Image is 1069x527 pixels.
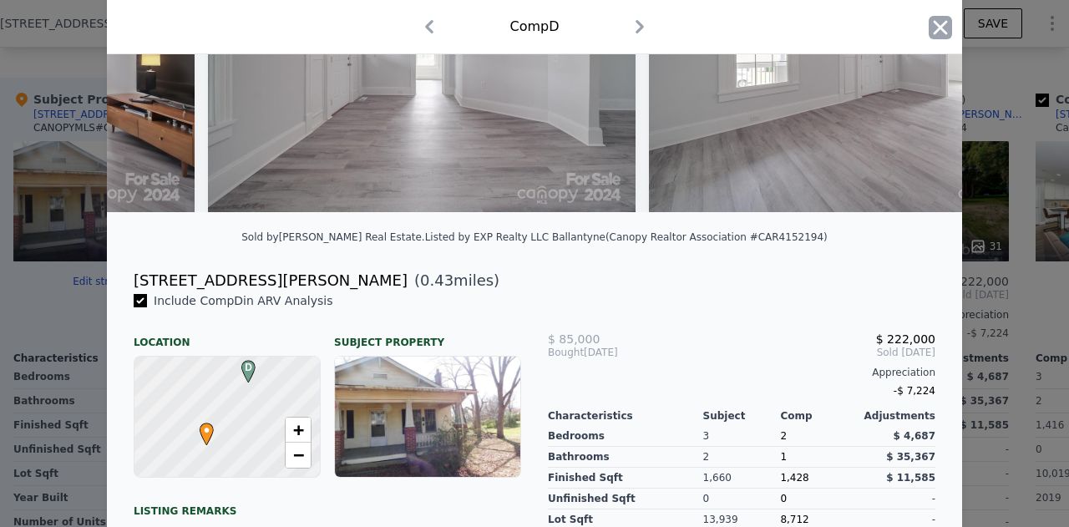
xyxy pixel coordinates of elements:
[703,426,781,447] div: 3
[334,322,521,349] div: Subject Property
[780,472,808,484] span: 1,428
[548,447,703,468] div: Bathrooms
[134,491,521,518] div: Listing remarks
[237,360,247,370] div: D
[195,418,218,443] span: •
[286,443,311,468] a: Zoom out
[858,409,935,423] div: Adjustments
[780,430,787,442] span: 2
[780,493,787,504] span: 0
[425,231,828,243] div: Listed by EXP Realty LLC Ballantyne (Canopy Realtor Association #CAR4152194)
[134,322,321,349] div: Location
[876,332,935,346] span: $ 222,000
[408,269,499,292] span: ( miles)
[548,409,703,423] div: Characteristics
[134,269,408,292] div: [STREET_ADDRESS][PERSON_NAME]
[703,409,781,423] div: Subject
[509,17,559,37] div: Comp D
[548,346,584,359] span: Bought
[286,418,311,443] a: Zoom in
[147,294,340,307] span: Include Comp D in ARV Analysis
[780,514,808,525] span: 8,712
[703,489,781,509] div: 0
[886,472,935,484] span: $ 11,585
[780,409,858,423] div: Comp
[420,271,453,289] span: 0.43
[548,468,703,489] div: Finished Sqft
[548,332,600,346] span: $ 85,000
[894,385,935,397] span: -$ 7,224
[894,430,935,442] span: $ 4,687
[293,444,304,465] span: −
[677,346,935,359] span: Sold [DATE]
[195,423,205,433] div: •
[703,468,781,489] div: 1,660
[886,451,935,463] span: $ 35,367
[548,489,703,509] div: Unfinished Sqft
[241,231,424,243] div: Sold by [PERSON_NAME] Real Estate .
[703,447,781,468] div: 2
[237,360,260,375] span: D
[293,419,304,440] span: +
[548,366,935,379] div: Appreciation
[548,346,677,359] div: [DATE]
[780,447,858,468] div: 1
[858,489,935,509] div: -
[548,426,703,447] div: Bedrooms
